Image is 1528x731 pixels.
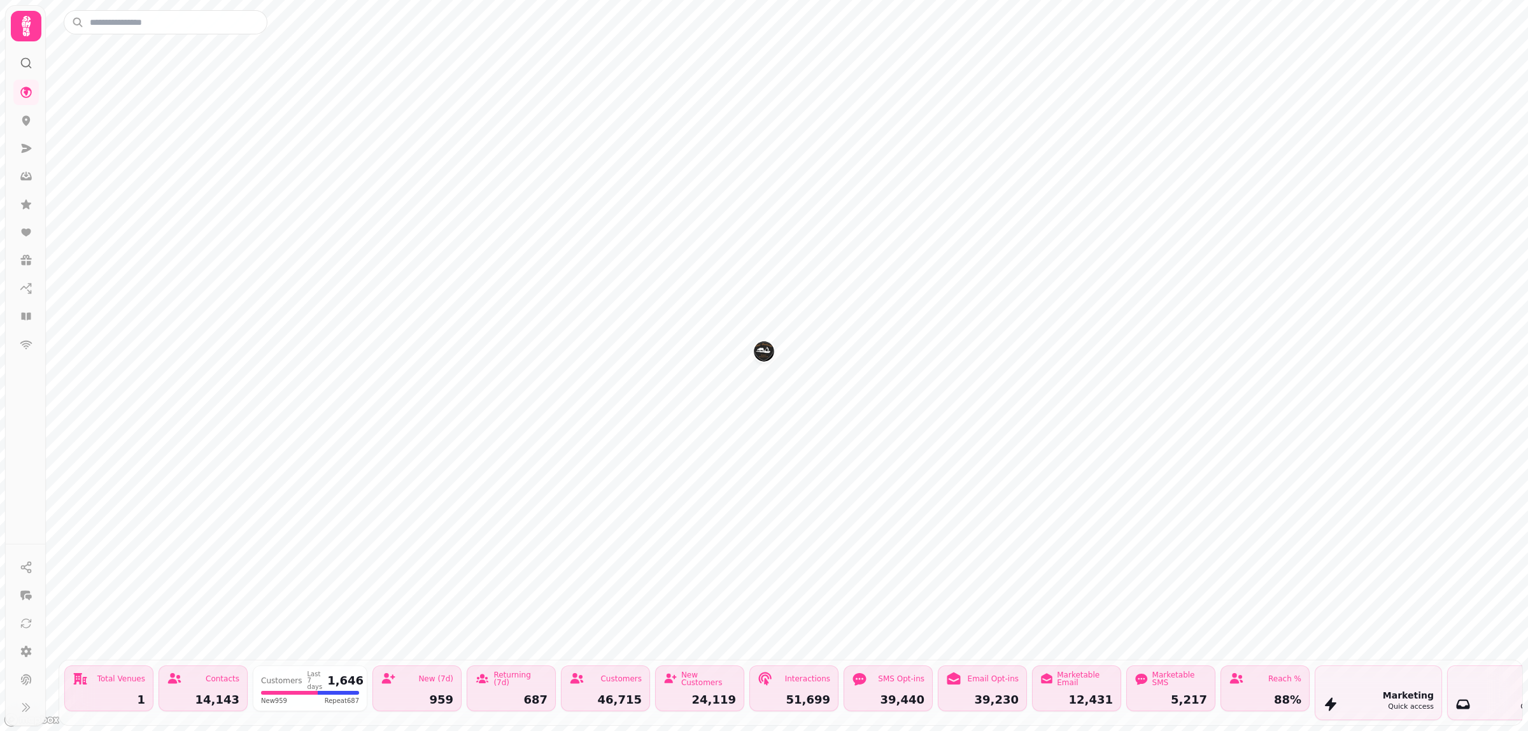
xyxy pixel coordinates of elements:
[475,694,548,706] div: 687
[878,675,924,683] div: SMS Opt-ins
[261,677,302,685] div: Customers
[493,671,548,686] div: Returning (7d)
[1383,702,1434,713] div: Quick access
[381,694,453,706] div: 959
[418,675,453,683] div: New (7d)
[968,675,1019,683] div: Email Opt-ins
[1152,671,1207,686] div: Marketable SMS
[663,694,736,706] div: 24,119
[1229,694,1301,706] div: 88%
[1383,689,1434,702] div: Marketing
[308,671,323,690] div: Last 7 days
[73,694,145,706] div: 1
[1268,675,1301,683] div: Reach %
[600,675,642,683] div: Customers
[681,671,736,686] div: New Customers
[327,675,364,686] div: 1,646
[758,694,830,706] div: 51,699
[97,675,145,683] div: Total Venues
[206,675,239,683] div: Contacts
[1315,665,1442,720] button: MarketingQuick access
[261,696,287,706] span: New 959
[1135,694,1207,706] div: 5,217
[946,694,1019,706] div: 39,230
[325,696,359,706] span: Repeat 687
[754,341,774,362] button: The Plough
[1040,694,1113,706] div: 12,431
[4,713,60,727] a: Mapbox logo
[852,694,924,706] div: 39,440
[754,341,774,365] div: Map marker
[785,675,830,683] div: Interactions
[1057,671,1113,686] div: Marketable Email
[569,694,642,706] div: 46,715
[167,694,239,706] div: 14,143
